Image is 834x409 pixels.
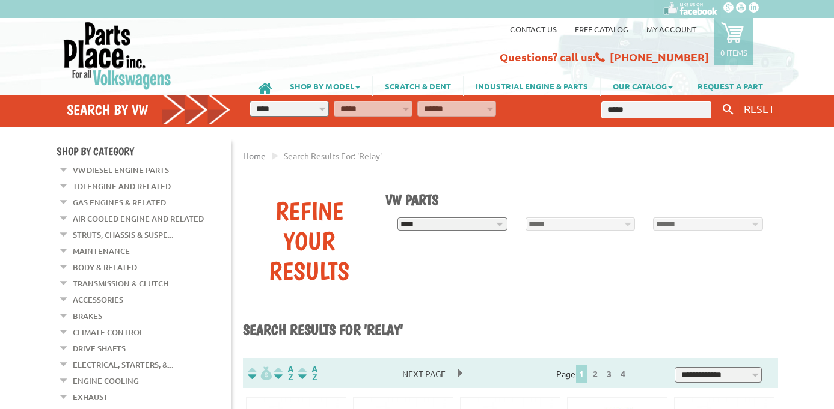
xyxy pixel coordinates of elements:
button: Keyword Search [719,100,737,120]
a: SCRATCH & DENT [373,76,463,96]
a: INDUSTRIAL ENGINE & PARTS [464,76,600,96]
a: VW Diesel Engine Parts [73,162,169,178]
span: Next Page [390,365,458,383]
img: Sort by Headline [272,366,296,380]
a: Brakes [73,308,102,324]
a: Next Page [390,368,458,379]
a: Free Catalog [575,24,628,34]
a: TDI Engine and Related [73,178,171,194]
h1: VW Parts [385,191,769,208]
a: Maintenance [73,243,130,259]
img: Sort by Sales Rank [296,366,320,380]
p: 0 items [720,47,747,58]
a: OUR CATALOG [601,76,685,96]
a: Contact us [510,24,557,34]
h1: Search results for 'relay' [243,321,778,340]
img: Parts Place Inc! [63,21,173,90]
div: Page [521,363,664,383]
a: Transmission & Clutch [73,276,168,291]
span: 1 [576,365,587,383]
h4: Search by VW [67,101,231,118]
a: SHOP BY MODEL [278,76,372,96]
a: Gas Engines & Related [73,195,166,210]
span: Search results for: 'relay' [284,150,382,161]
a: REQUEST A PART [685,76,775,96]
a: Air Cooled Engine and Related [73,211,204,226]
a: 4 [618,368,628,379]
a: Struts, Chassis & Suspe... [73,227,173,243]
a: Exhaust [73,389,108,405]
a: 2 [590,368,601,379]
button: RESET [739,100,779,117]
a: 0 items [714,18,753,65]
a: Body & Related [73,259,137,275]
div: Refine Your Results [252,196,367,286]
a: Accessories [73,292,123,308]
span: RESET [744,102,774,115]
a: Engine Cooling [73,373,139,389]
h4: Shop By Category [57,145,231,157]
a: Drive Shafts [73,341,126,356]
img: filterpricelow.svg [248,366,272,380]
a: Electrical, Starters, &... [73,357,173,372]
a: My Account [646,24,696,34]
a: Climate Control [73,324,144,340]
a: 3 [604,368,615,379]
a: Home [243,150,266,161]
